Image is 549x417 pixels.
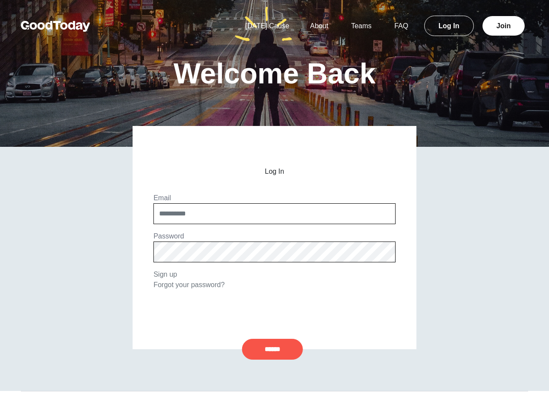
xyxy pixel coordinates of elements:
[235,22,299,30] a: [DATE] Cause
[173,59,376,88] h1: Welcome Back
[299,22,339,30] a: About
[153,194,171,202] label: Email
[153,281,225,288] a: Forgot your password?
[424,16,474,36] a: Log In
[384,22,419,30] a: FAQ
[153,232,184,240] label: Password
[153,271,177,278] a: Sign up
[153,168,396,175] h2: Log In
[21,21,90,32] img: GoodToday
[341,22,382,30] a: Teams
[482,16,525,36] a: Join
